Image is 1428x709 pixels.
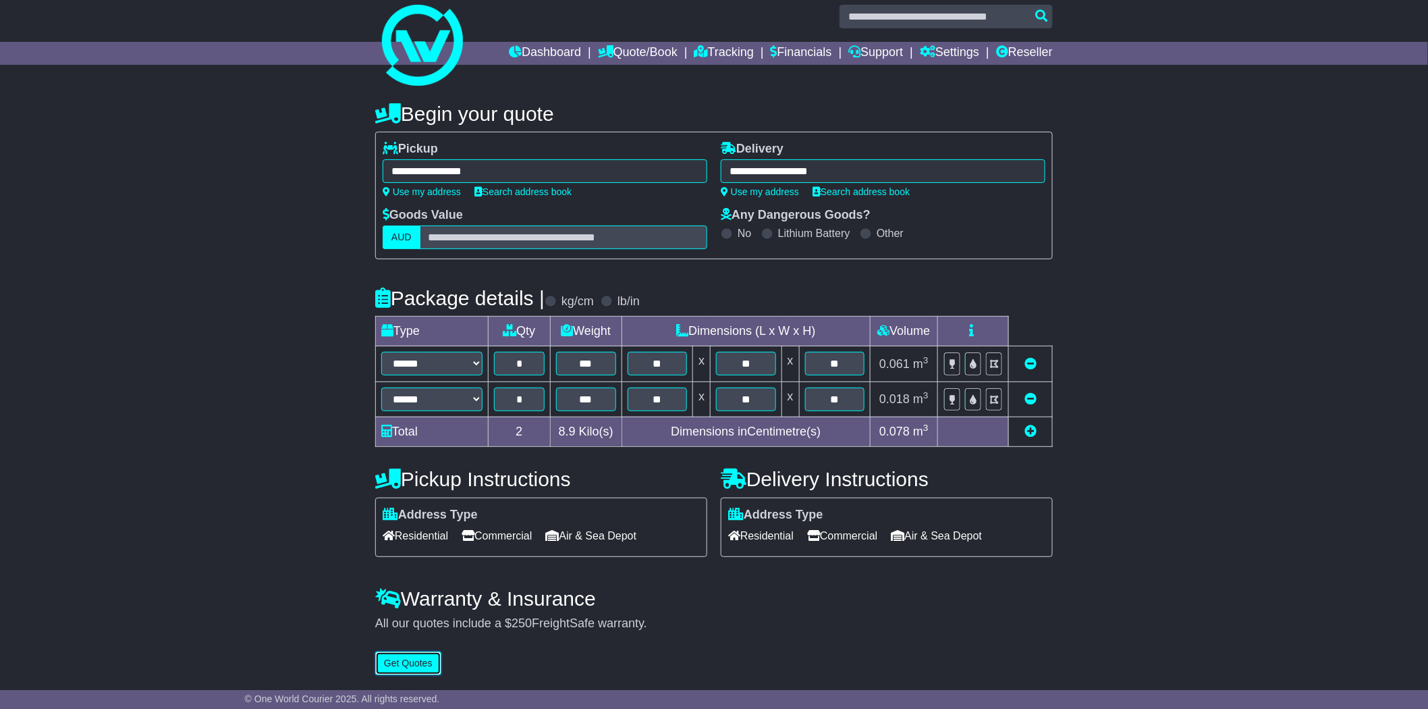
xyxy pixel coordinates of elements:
[550,417,622,446] td: Kilo(s)
[879,357,910,371] span: 0.061
[561,294,594,309] label: kg/cm
[383,226,420,249] label: AUD
[728,508,823,523] label: Address Type
[771,42,832,65] a: Financials
[375,287,545,309] h4: Package details |
[546,525,637,546] span: Air & Sea Depot
[913,425,929,438] span: m
[622,317,870,346] td: Dimensions (L x W x H)
[598,42,678,65] a: Quote/Book
[778,227,850,240] label: Lithium Battery
[693,346,711,382] td: x
[383,186,461,197] a: Use my address
[1024,357,1037,371] a: Remove this item
[781,382,799,417] td: x
[512,616,532,630] span: 250
[996,42,1053,65] a: Reseller
[559,425,576,438] span: 8.9
[622,417,870,446] td: Dimensions in Centimetre(s)
[721,468,1053,490] h4: Delivery Instructions
[721,142,784,157] label: Delivery
[781,346,799,382] td: x
[721,208,871,223] label: Any Dangerous Goods?
[807,525,877,546] span: Commercial
[923,423,929,433] sup: 3
[879,425,910,438] span: 0.078
[721,186,799,197] a: Use my address
[877,227,904,240] label: Other
[474,186,572,197] a: Search address book
[738,227,751,240] label: No
[383,142,438,157] label: Pickup
[375,652,441,675] button: Get Quotes
[617,294,640,309] label: lb/in
[509,42,581,65] a: Dashboard
[813,186,910,197] a: Search address book
[913,392,929,406] span: m
[693,382,711,417] td: x
[375,616,1053,631] div: All our quotes include a $ FreightSafe warranty.
[694,42,754,65] a: Tracking
[383,525,448,546] span: Residential
[923,390,929,400] sup: 3
[489,417,551,446] td: 2
[920,42,979,65] a: Settings
[848,42,903,65] a: Support
[376,417,489,446] td: Total
[462,525,532,546] span: Commercial
[383,208,463,223] label: Goods Value
[891,525,983,546] span: Air & Sea Depot
[489,317,551,346] td: Qty
[923,355,929,365] sup: 3
[728,525,794,546] span: Residential
[383,508,478,523] label: Address Type
[1024,425,1037,438] a: Add new item
[913,357,929,371] span: m
[1024,392,1037,406] a: Remove this item
[870,317,937,346] td: Volume
[375,103,1053,125] h4: Begin your quote
[376,317,489,346] td: Type
[375,468,707,490] h4: Pickup Instructions
[550,317,622,346] td: Weight
[245,693,440,704] span: © One World Courier 2025. All rights reserved.
[375,587,1053,610] h4: Warranty & Insurance
[879,392,910,406] span: 0.018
